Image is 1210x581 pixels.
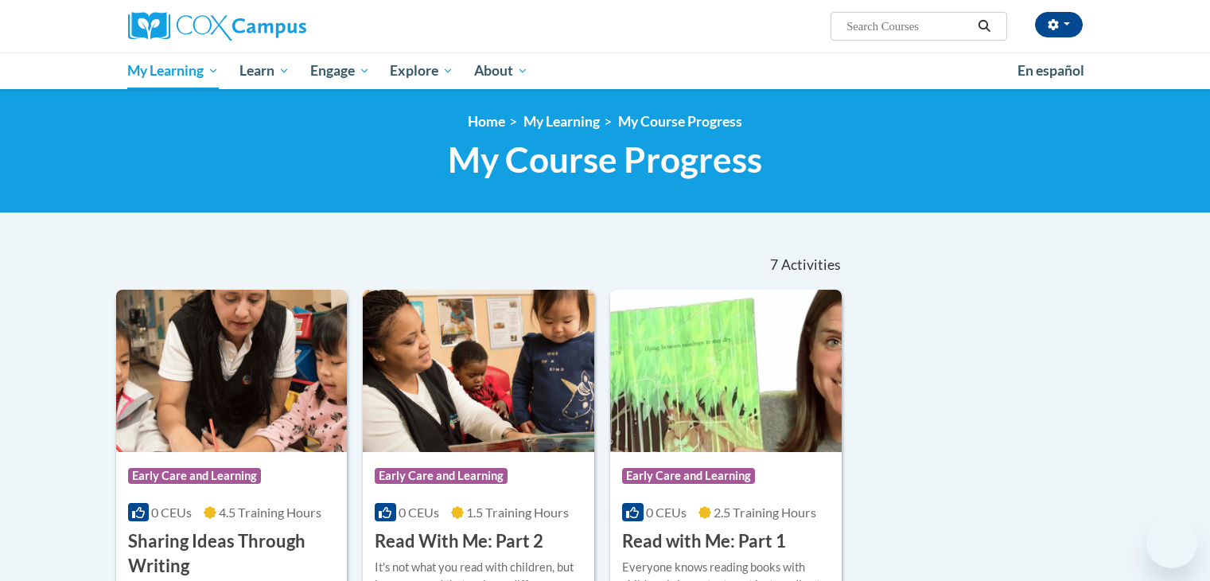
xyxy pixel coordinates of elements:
[239,61,290,80] span: Learn
[610,290,842,452] img: Course Logo
[468,113,505,130] a: Home
[1007,54,1095,88] a: En español
[523,113,600,130] a: My Learning
[300,53,380,89] a: Engage
[1017,62,1084,79] span: En español
[128,468,261,484] span: Early Care and Learning
[399,505,439,520] span: 0 CEUs
[151,505,192,520] span: 0 CEUs
[464,53,539,89] a: About
[618,113,742,130] a: My Course Progress
[363,290,594,452] img: Course Logo
[128,529,336,579] h3: Sharing Ideas Through Writing
[972,17,996,36] button: Search
[1146,517,1197,568] iframe: Button to launch messaging window
[845,17,972,36] input: Search Courses
[390,61,453,80] span: Explore
[128,12,430,41] a: Cox Campus
[118,53,230,89] a: My Learning
[219,505,321,520] span: 4.5 Training Hours
[1035,12,1083,37] button: Account Settings
[466,505,569,520] span: 1.5 Training Hours
[622,468,755,484] span: Early Care and Learning
[375,529,543,554] h3: Read With Me: Part 2
[474,61,528,80] span: About
[448,138,762,181] span: My Course Progress
[104,53,1107,89] div: Main menu
[646,505,687,520] span: 0 CEUs
[781,256,841,274] span: Activities
[379,53,464,89] a: Explore
[714,505,816,520] span: 2.5 Training Hours
[127,61,219,80] span: My Learning
[770,256,778,274] span: 7
[116,290,348,452] img: Course Logo
[310,61,370,80] span: Engage
[128,12,306,41] img: Cox Campus
[229,53,300,89] a: Learn
[375,468,508,484] span: Early Care and Learning
[622,529,786,554] h3: Read with Me: Part 1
